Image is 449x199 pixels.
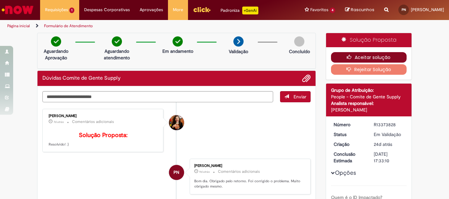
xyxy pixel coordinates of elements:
img: check-circle-green.png [51,36,61,47]
span: More [173,7,183,13]
p: +GenAi [242,7,258,14]
button: Enviar [280,91,311,102]
span: PN [402,8,406,12]
p: Bom dia. Obrigado pelo retorno. Foi corrigido o problema. Muito obrigado mesmo. [194,179,304,189]
span: 4 [330,8,335,13]
p: Validação [229,48,248,55]
div: People - Comite de Gente Supply [331,93,407,100]
img: check-circle-green.png [173,36,183,47]
p: Aguardando atendimento [101,48,133,61]
span: Enviar [294,94,306,100]
div: Padroniza [221,7,258,14]
small: Comentários adicionais [218,169,260,174]
span: 9d atrás [199,170,210,174]
dt: Criação [329,141,369,148]
ul: Trilhas de página [5,20,295,32]
h2: Dúvidas Comite de Gente Supply Histórico de tíquete [42,75,121,81]
div: Pedro Levino Ferreira Neto [169,165,184,180]
dt: Conclusão Estimada [329,151,369,164]
p: Em andamento [162,48,193,54]
img: check-circle-green.png [112,36,122,47]
span: Rascunhos [351,7,374,13]
span: 7d atrás [54,120,64,124]
div: [PERSON_NAME] [194,164,304,168]
p: Resolvido! :) [49,132,158,147]
img: img-circle-grey.png [294,36,304,47]
span: Favoritos [310,7,328,13]
button: Rejeitar Solução [331,64,407,75]
span: Despesas Corporativas [84,7,130,13]
button: Adicionar anexos [302,74,311,83]
div: [PERSON_NAME] [331,107,407,113]
div: Solução Proposta [326,33,412,47]
dt: Status [329,131,369,138]
p: Aguardando Aprovação [40,48,72,61]
span: 1 [69,8,74,13]
div: [PERSON_NAME] [49,114,158,118]
time: 08/08/2025 04:58:05 [374,141,392,147]
textarea: Digite sua mensagem aqui... [42,91,273,102]
span: Requisições [45,7,68,13]
a: Página inicial [7,23,30,29]
b: Solução Proposta: [79,131,128,139]
p: Concluído [289,48,310,55]
div: R13373828 [374,121,404,128]
div: Analista responsável: [331,100,407,107]
a: Formulário de Atendimento [44,23,93,29]
div: 08/08/2025 04:58:05 [374,141,404,148]
div: [DATE] 17:33:10 [374,151,404,164]
span: PN [174,165,179,180]
img: click_logo_yellow_360x200.png [193,5,211,14]
a: Rascunhos [345,7,374,13]
div: Tayna Marcia Teixeira Ferreira [169,115,184,130]
small: Comentários adicionais [72,119,114,125]
time: 25/08/2025 14:26:54 [54,120,64,124]
div: Em Validação [374,131,404,138]
img: ServiceNow [1,3,35,16]
div: Grupo de Atribuição: [331,87,407,93]
span: [PERSON_NAME] [411,7,444,12]
button: Aceitar solução [331,52,407,63]
dt: Número [329,121,369,128]
time: 23/08/2025 04:22:41 [199,170,210,174]
span: 24d atrás [374,141,392,147]
span: Aprovações [140,7,163,13]
img: arrow-next.png [233,36,244,47]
